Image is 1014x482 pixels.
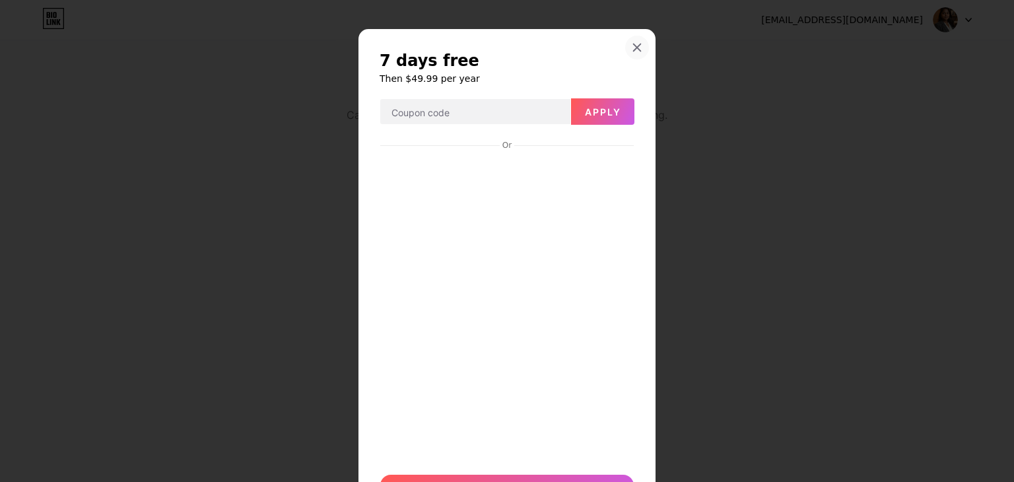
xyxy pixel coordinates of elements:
div: Or [500,140,514,151]
h6: Then $49.99 per year [380,72,634,85]
iframe: To enrich screen reader interactions, please activate Accessibility in Grammarly extension settings [378,152,636,462]
span: 7 days free [380,50,479,71]
input: Coupon code [380,99,570,125]
button: Apply [571,98,634,125]
span: Apply [585,106,621,118]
